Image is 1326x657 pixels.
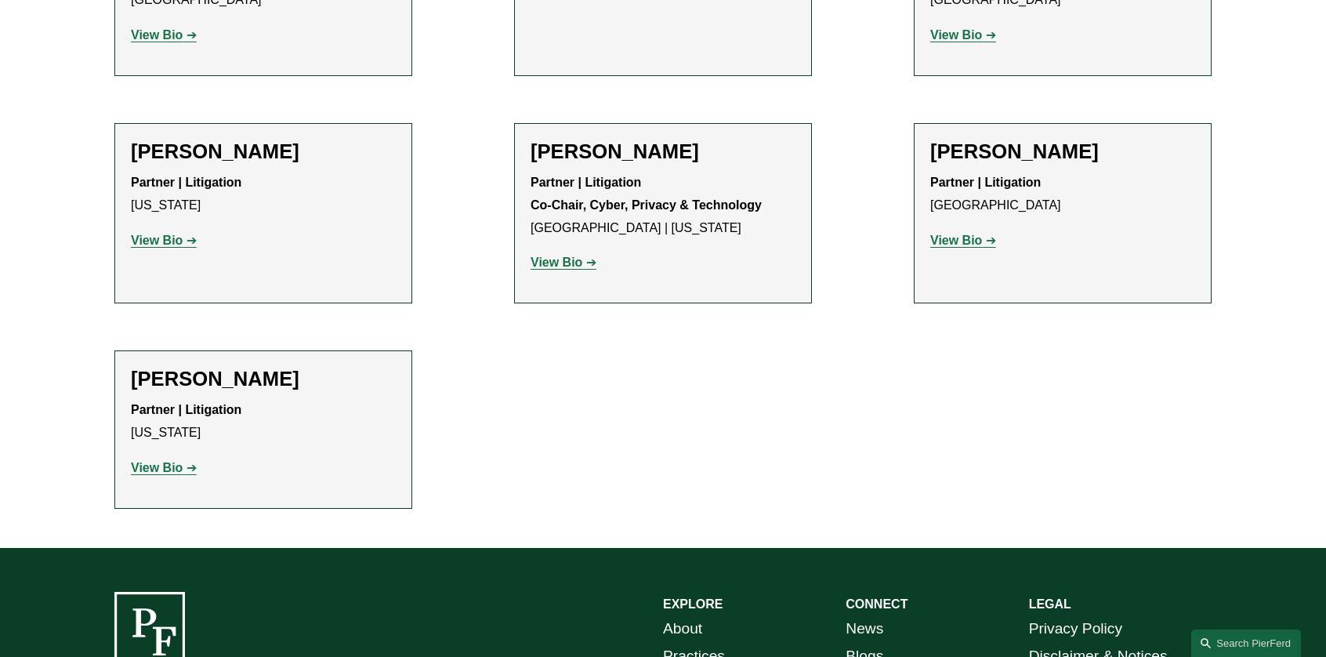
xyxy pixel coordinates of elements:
[531,176,762,212] strong: Partner | Litigation Co-Chair, Cyber, Privacy & Technology
[1191,630,1301,657] a: Search this site
[131,461,183,474] strong: View Bio
[930,28,996,42] a: View Bio
[846,615,883,643] a: News
[1029,615,1122,643] a: Privacy Policy
[1029,597,1071,611] strong: LEGAL
[930,234,996,247] a: View Bio
[131,399,396,445] p: [US_STATE]
[131,234,197,247] a: View Bio
[930,28,982,42] strong: View Bio
[930,172,1195,217] p: [GEOGRAPHIC_DATA]
[131,403,241,416] strong: Partner | Litigation
[846,597,908,611] strong: CONNECT
[930,140,1195,164] h2: [PERSON_NAME]
[131,28,197,42] a: View Bio
[131,172,396,217] p: [US_STATE]
[131,28,183,42] strong: View Bio
[531,140,795,164] h2: [PERSON_NAME]
[930,176,1041,189] strong: Partner | Litigation
[131,234,183,247] strong: View Bio
[531,256,596,269] a: View Bio
[663,597,723,611] strong: EXPLORE
[531,172,795,239] p: [GEOGRAPHIC_DATA] | [US_STATE]
[663,615,702,643] a: About
[131,140,396,164] h2: [PERSON_NAME]
[531,256,582,269] strong: View Bio
[131,461,197,474] a: View Bio
[131,367,396,391] h2: [PERSON_NAME]
[131,176,241,189] strong: Partner | Litigation
[930,234,982,247] strong: View Bio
